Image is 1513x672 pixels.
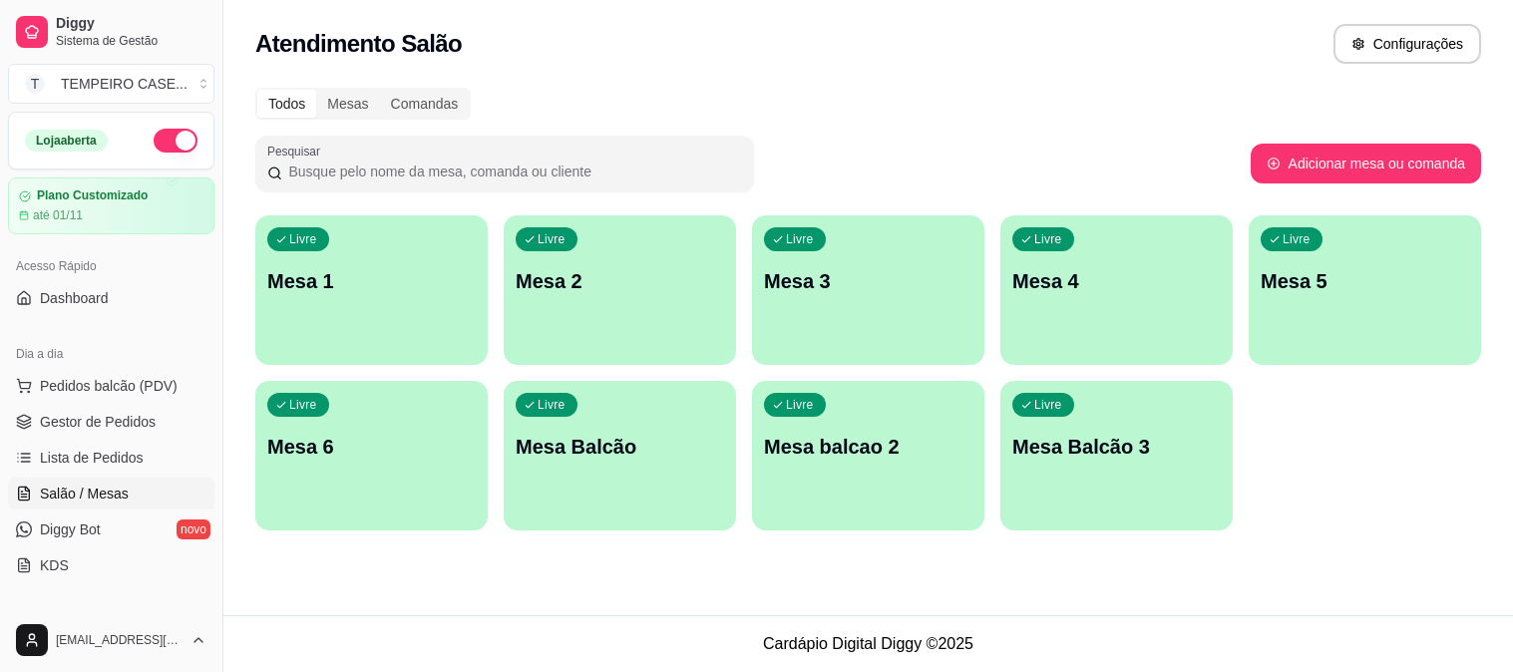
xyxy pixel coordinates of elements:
[538,397,566,413] p: Livre
[8,616,214,664] button: [EMAIL_ADDRESS][DOMAIN_NAME]
[538,231,566,247] p: Livre
[752,381,984,530] button: LivreMesa balcao 2
[223,615,1513,672] footer: Cardápio Digital Diggy © 2025
[8,370,214,402] button: Pedidos balcão (PDV)
[316,90,379,118] div: Mesas
[504,381,736,530] button: LivreMesa Balcão
[25,74,45,94] span: T
[33,207,83,223] article: até 01/11
[8,8,214,56] a: DiggySistema de Gestão
[255,381,488,530] button: LivreMesa 6
[8,513,214,545] a: Diggy Botnovo
[8,338,214,370] div: Dia a dia
[267,143,327,160] label: Pesquisar
[1261,267,1469,295] p: Mesa 5
[8,605,214,637] div: Catálogo
[25,130,108,152] div: Loja aberta
[752,215,984,365] button: LivreMesa 3
[1283,231,1311,247] p: Livre
[764,433,972,461] p: Mesa balcao 2
[786,397,814,413] p: Livre
[1249,215,1481,365] button: LivreMesa 5
[1012,433,1221,461] p: Mesa Balcão 3
[40,288,109,308] span: Dashboard
[282,162,742,181] input: Pesquisar
[8,64,214,104] button: Select a team
[8,250,214,282] div: Acesso Rápido
[516,267,724,295] p: Mesa 2
[504,215,736,365] button: LivreMesa 2
[289,397,317,413] p: Livre
[40,376,178,396] span: Pedidos balcão (PDV)
[40,484,129,504] span: Salão / Mesas
[1251,144,1481,183] button: Adicionar mesa ou comanda
[255,215,488,365] button: LivreMesa 1
[267,433,476,461] p: Mesa 6
[56,632,183,648] span: [EMAIL_ADDRESS][DOMAIN_NAME]
[257,90,316,118] div: Todos
[56,15,206,33] span: Diggy
[1034,397,1062,413] p: Livre
[786,231,814,247] p: Livre
[1034,231,1062,247] p: Livre
[61,74,188,94] div: TEMPEIRO CASE ...
[8,442,214,474] a: Lista de Pedidos
[8,177,214,234] a: Plano Customizadoaté 01/11
[1012,267,1221,295] p: Mesa 4
[764,267,972,295] p: Mesa 3
[516,433,724,461] p: Mesa Balcão
[8,406,214,438] a: Gestor de Pedidos
[1000,215,1233,365] button: LivreMesa 4
[37,188,148,203] article: Plano Customizado
[1000,381,1233,530] button: LivreMesa Balcão 3
[8,282,214,314] a: Dashboard
[40,448,144,468] span: Lista de Pedidos
[1333,24,1481,64] button: Configurações
[40,555,69,575] span: KDS
[40,412,156,432] span: Gestor de Pedidos
[380,90,470,118] div: Comandas
[255,28,462,60] h2: Atendimento Salão
[40,519,101,539] span: Diggy Bot
[56,33,206,49] span: Sistema de Gestão
[154,129,197,153] button: Alterar Status
[8,549,214,581] a: KDS
[289,231,317,247] p: Livre
[8,478,214,509] a: Salão / Mesas
[267,267,476,295] p: Mesa 1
